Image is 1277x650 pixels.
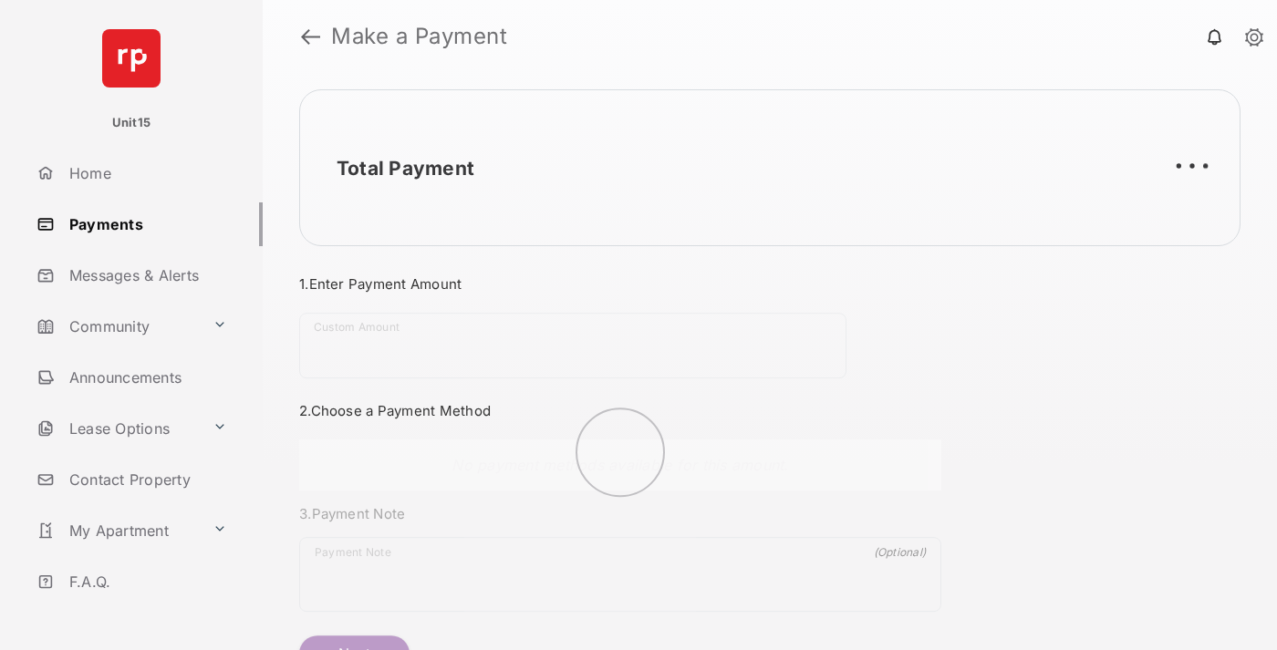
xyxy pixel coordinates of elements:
[299,505,941,522] h3: 3. Payment Note
[29,253,263,297] a: Messages & Alerts
[29,509,205,552] a: My Apartment
[29,560,263,604] a: F.A.Q.
[112,114,151,132] p: Unit15
[102,29,161,88] img: svg+xml;base64,PHN2ZyB4bWxucz0iaHR0cDovL3d3dy53My5vcmcvMjAwMC9zdmciIHdpZHRoPSI2NCIgaGVpZ2h0PSI2NC...
[29,356,263,399] a: Announcements
[29,151,263,195] a: Home
[299,402,941,419] h3: 2. Choose a Payment Method
[29,304,205,348] a: Community
[29,202,263,246] a: Payments
[299,275,941,293] h3: 1. Enter Payment Amount
[337,157,474,180] h2: Total Payment
[29,407,205,450] a: Lease Options
[331,26,507,47] strong: Make a Payment
[29,458,263,501] a: Contact Property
